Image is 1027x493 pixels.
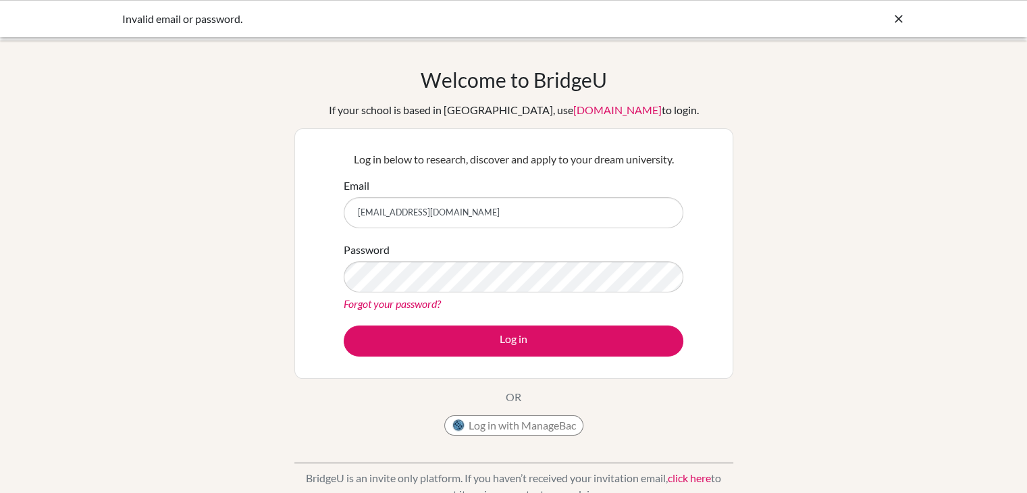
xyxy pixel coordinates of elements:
[122,11,703,27] div: Invalid email or password.
[344,151,683,167] p: Log in below to research, discover and apply to your dream university.
[668,471,711,484] a: click here
[506,389,521,405] p: OR
[421,68,607,92] h1: Welcome to BridgeU
[444,415,583,436] button: Log in with ManageBac
[344,242,390,258] label: Password
[344,178,369,194] label: Email
[329,102,699,118] div: If your school is based in [GEOGRAPHIC_DATA], use to login.
[344,326,683,357] button: Log in
[344,297,441,310] a: Forgot your password?
[573,103,662,116] a: [DOMAIN_NAME]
